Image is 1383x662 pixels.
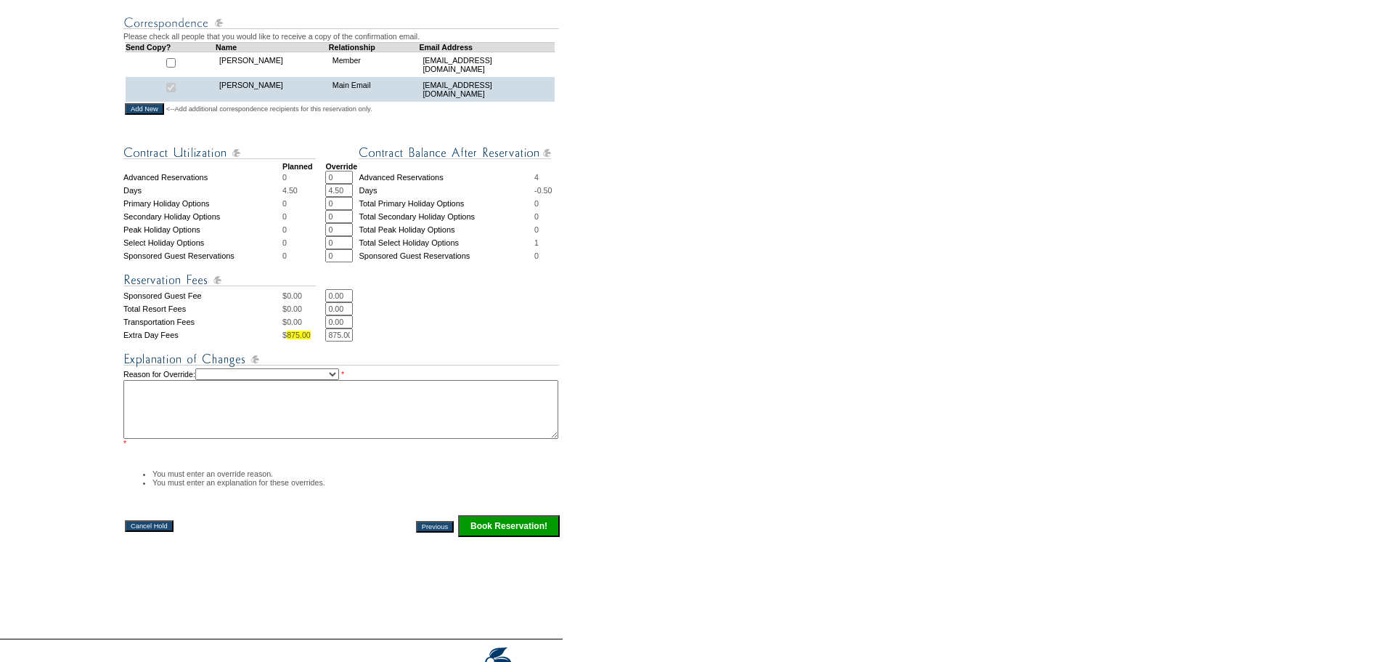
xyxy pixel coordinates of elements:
[282,162,312,171] strong: Planned
[287,304,302,313] span: 0.00
[534,225,539,234] span: 0
[282,302,325,315] td: $
[325,162,357,171] strong: Override
[216,77,329,102] td: [PERSON_NAME]
[329,77,420,102] td: Main Email
[123,302,282,315] td: Total Resort Fees
[282,315,325,328] td: $
[534,173,539,182] span: 4
[282,251,287,260] span: 0
[287,318,302,326] span: 0.00
[359,144,551,162] img: Contract Balance After Reservation
[419,42,555,52] td: Email Address
[123,368,561,448] td: Reason for Override:
[359,249,534,262] td: Sponsored Guest Reservations
[419,77,555,102] td: [EMAIL_ADDRESS][DOMAIN_NAME]
[282,225,287,234] span: 0
[534,186,552,195] span: -0.50
[126,42,216,52] td: Send Copy?
[287,331,311,339] span: 875.00
[123,210,282,223] td: Secondary Holiday Options
[359,197,534,210] td: Total Primary Holiday Options
[359,223,534,236] td: Total Peak Holiday Options
[534,212,539,221] span: 0
[123,315,282,328] td: Transportation Fees
[534,238,539,247] span: 1
[329,52,420,77] td: Member
[416,521,454,533] input: Previous
[123,328,282,342] td: Extra Day Fees
[216,52,329,77] td: [PERSON_NAME]
[216,42,329,52] td: Name
[123,223,282,236] td: Peak Holiday Options
[359,171,534,184] td: Advanced Reservations
[282,328,325,342] td: $
[123,197,282,210] td: Primary Holiday Options
[152,469,561,478] li: You must enter an override reason.
[125,103,164,115] input: Add New
[123,171,282,184] td: Advanced Reservations
[282,289,325,302] td: $
[329,42,420,52] td: Relationship
[123,184,282,197] td: Days
[282,173,287,182] span: 0
[123,236,282,249] td: Select Holiday Options
[123,271,316,289] img: Reservation Fees
[458,515,560,537] input: Click this button to finalize your reservation.
[166,105,372,113] span: <--Add additional correspondence recipients for this reservation only.
[125,520,174,532] input: Cancel Hold
[359,184,534,197] td: Days
[359,236,534,249] td: Total Select Holiday Options
[534,251,539,260] span: 0
[152,478,561,487] li: You must enter an explanation for these overrides.
[282,238,287,247] span: 0
[287,291,302,300] span: 0.00
[282,212,287,221] span: 0
[359,210,534,223] td: Total Secondary Holiday Options
[123,289,282,302] td: Sponsored Guest Fee
[123,350,559,368] img: Explanation of Changes
[123,144,316,162] img: Contract Utilization
[123,32,420,41] span: Please check all people that you would like to receive a copy of the confirmation email.
[282,199,287,208] span: 0
[419,52,555,77] td: [EMAIL_ADDRESS][DOMAIN_NAME]
[123,249,282,262] td: Sponsored Guest Reservations
[534,199,539,208] span: 0
[282,186,298,195] span: 4.50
